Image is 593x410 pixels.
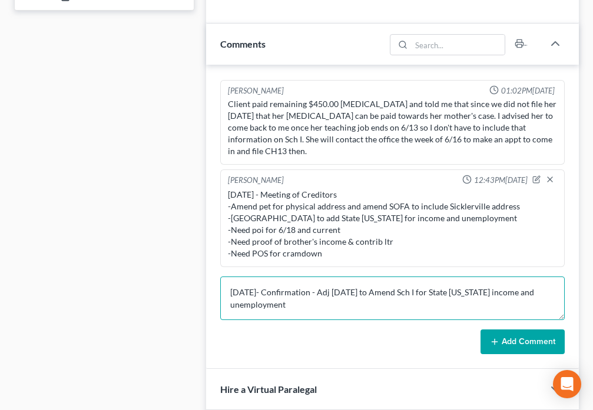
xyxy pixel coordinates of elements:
[481,329,565,354] button: Add Comment
[474,175,528,186] span: 12:43PM[DATE]
[228,189,557,259] div: [DATE] - Meeting of Creditors -Amend pet for physical address and amend SOFA to include Sicklervi...
[501,85,555,96] span: 01:02PM[DATE]
[220,38,266,49] span: Comments
[220,384,317,395] span: Hire a Virtual Paralegal
[411,35,505,55] input: Search...
[228,175,284,186] div: [PERSON_NAME]
[553,370,581,398] div: Open Intercom Messenger
[228,98,557,157] div: Client paid remaining $450.00 [MEDICAL_DATA] and told me that since we did not file her [DATE] th...
[228,85,284,96] div: [PERSON_NAME]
